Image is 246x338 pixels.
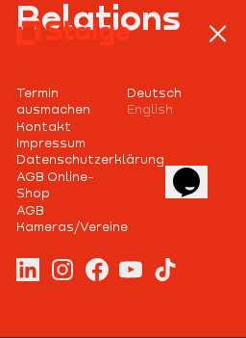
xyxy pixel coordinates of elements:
iframe: chat widget [165,141,227,198]
a: Impressum [16,135,118,151]
a: Datenschutzerklärung [16,151,118,168]
a: Deutsch [127,85,229,101]
a: Termin ausmachen [16,85,118,118]
a: AGB Online-Shop [16,169,118,202]
a: Kontakt [16,118,118,135]
a: AGB Kameras/Vereine [16,202,118,236]
a: English [127,101,229,117]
